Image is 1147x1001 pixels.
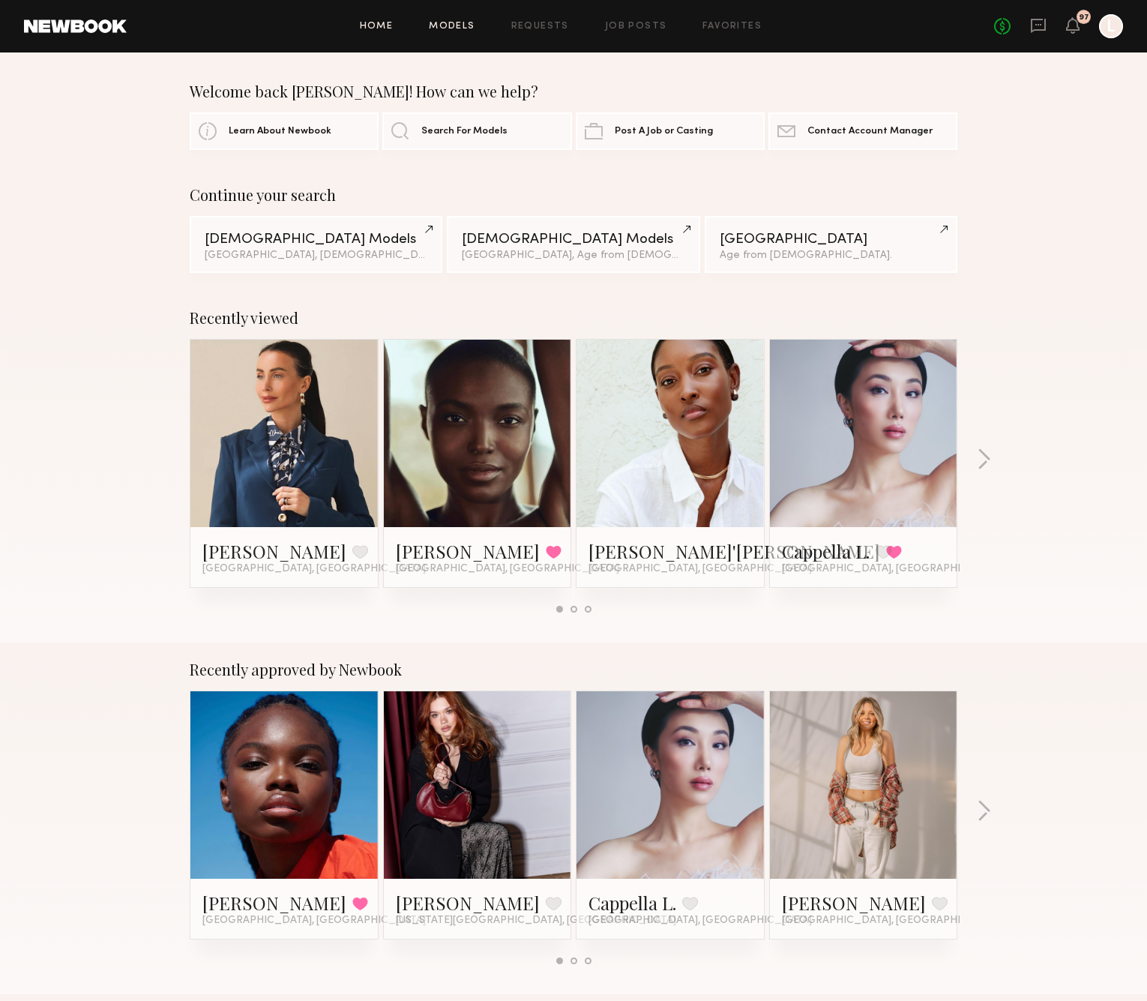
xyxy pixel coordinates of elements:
span: [GEOGRAPHIC_DATA], [GEOGRAPHIC_DATA] [782,563,1005,575]
div: [GEOGRAPHIC_DATA], Age from [DEMOGRAPHIC_DATA]. [462,250,684,261]
a: Cappella L. [782,539,870,563]
div: [DEMOGRAPHIC_DATA] Models [462,232,684,247]
a: [PERSON_NAME] [396,539,540,563]
div: Recently approved by Newbook [190,661,957,679]
a: Contact Account Manager [768,112,957,150]
span: [GEOGRAPHIC_DATA], [GEOGRAPHIC_DATA] [202,563,426,575]
span: [GEOGRAPHIC_DATA], [GEOGRAPHIC_DATA] [782,915,1005,927]
a: [DEMOGRAPHIC_DATA] Models[GEOGRAPHIC_DATA], [DEMOGRAPHIC_DATA] / [DEMOGRAPHIC_DATA] [190,216,442,273]
span: Post A Job or Casting [615,127,713,136]
span: [GEOGRAPHIC_DATA], [GEOGRAPHIC_DATA] [202,915,426,927]
a: [PERSON_NAME] [782,891,926,915]
span: Search For Models [421,127,508,136]
div: Continue your search [190,186,957,204]
span: Learn About Newbook [229,127,331,136]
div: [DEMOGRAPHIC_DATA] Models [205,232,427,247]
a: L [1099,14,1123,38]
a: [PERSON_NAME] [202,891,346,915]
div: Age from [DEMOGRAPHIC_DATA]. [720,250,942,261]
span: [GEOGRAPHIC_DATA], [GEOGRAPHIC_DATA] [588,915,812,927]
a: Requests [511,22,569,31]
a: [GEOGRAPHIC_DATA]Age from [DEMOGRAPHIC_DATA]. [705,216,957,273]
a: Cappella L. [588,891,676,915]
a: [PERSON_NAME]'[PERSON_NAME] [588,539,880,563]
div: 97 [1079,13,1089,22]
span: [GEOGRAPHIC_DATA], [GEOGRAPHIC_DATA] [396,563,619,575]
div: [GEOGRAPHIC_DATA], [DEMOGRAPHIC_DATA] / [DEMOGRAPHIC_DATA] [205,250,427,261]
a: Learn About Newbook [190,112,379,150]
div: Welcome back [PERSON_NAME]! How can we help? [190,82,957,100]
div: Recently viewed [190,309,957,327]
span: Contact Account Manager [807,127,933,136]
div: [GEOGRAPHIC_DATA] [720,232,942,247]
a: [DEMOGRAPHIC_DATA] Models[GEOGRAPHIC_DATA], Age from [DEMOGRAPHIC_DATA]. [447,216,699,273]
a: Job Posts [605,22,667,31]
a: [PERSON_NAME] [396,891,540,915]
a: Favorites [702,22,762,31]
span: [GEOGRAPHIC_DATA], [GEOGRAPHIC_DATA] [588,563,812,575]
a: [PERSON_NAME] [202,539,346,563]
span: [US_STATE][GEOGRAPHIC_DATA], [GEOGRAPHIC_DATA] [396,915,676,927]
a: Models [429,22,475,31]
a: Post A Job or Casting [576,112,765,150]
a: Home [360,22,394,31]
a: Search For Models [382,112,571,150]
